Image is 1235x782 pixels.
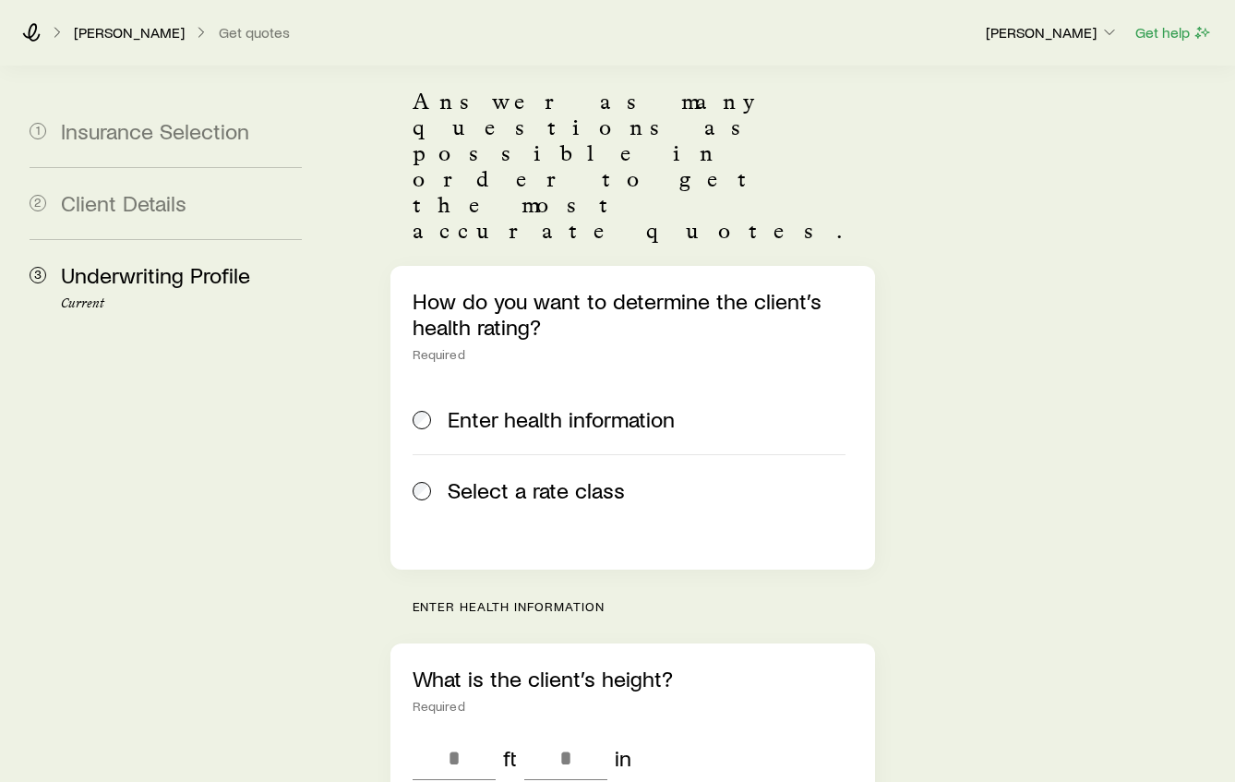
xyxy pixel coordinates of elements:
[413,89,853,244] p: Answer as many questions as possible in order to get the most accurate quotes.
[1134,22,1213,43] button: Get help
[413,482,431,500] input: Select a rate class
[30,123,46,139] span: 1
[413,411,431,429] input: Enter health information
[413,599,875,614] p: Enter health information
[413,699,853,714] div: Required
[30,195,46,211] span: 2
[448,406,675,432] span: Enter health information
[413,666,853,692] p: What is the client’s height?
[986,23,1119,42] p: [PERSON_NAME]
[503,745,517,771] div: ft
[413,347,853,362] div: Required
[61,189,186,216] span: Client Details
[448,477,625,503] span: Select a rate class
[74,23,185,42] p: [PERSON_NAME]
[218,24,291,42] button: Get quotes
[413,288,853,340] p: How do you want to determine the client’s health rating?
[615,745,631,771] div: in
[61,296,302,311] p: Current
[985,22,1120,44] button: [PERSON_NAME]
[30,267,46,283] span: 3
[61,117,249,144] span: Insurance Selection
[61,261,250,288] span: Underwriting Profile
